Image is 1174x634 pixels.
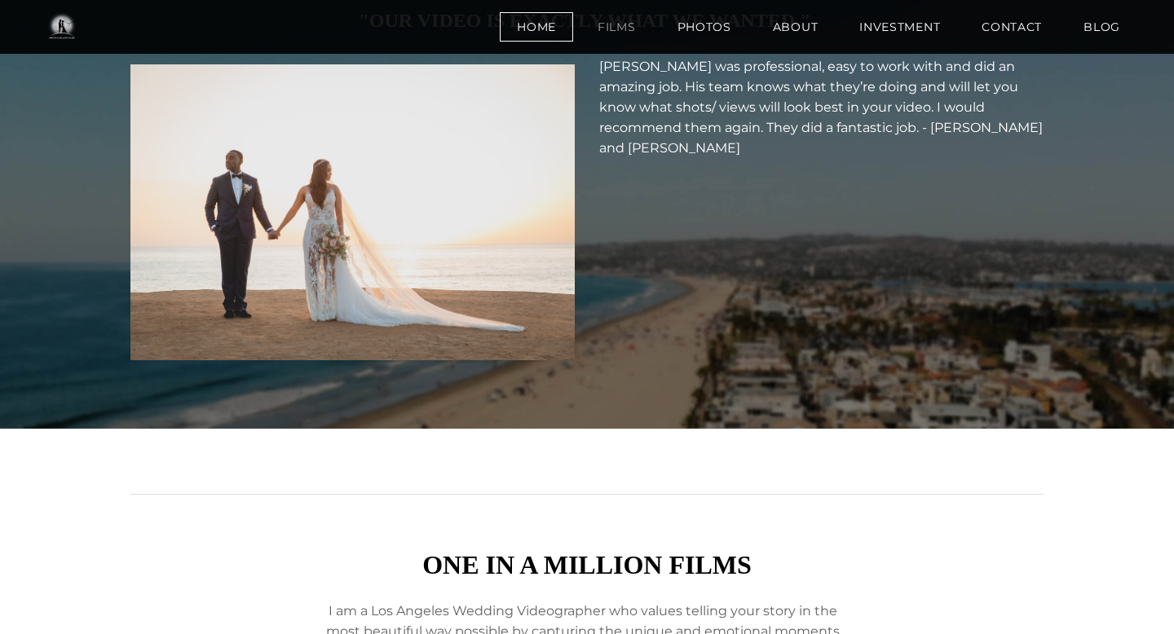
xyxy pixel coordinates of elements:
[1066,12,1137,42] a: BLOG
[130,64,575,360] img: Married couple holding hands on a cliff during sunset hours taken by Los Angeles Wedding Videogra...
[599,59,1043,156] font: [PERSON_NAME] was professional, easy to work with and did an amazing job. His team knows what the...
[580,12,653,42] a: Films
[500,12,573,42] a: Home
[964,12,1059,42] a: Contact
[422,550,752,579] font: ONE IN A MILLION FILMS
[842,12,957,42] a: Investment
[33,11,90,43] img: One in a Million Films | Los Angeles Wedding Videographer
[756,12,836,42] a: About
[660,12,748,42] a: Photos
